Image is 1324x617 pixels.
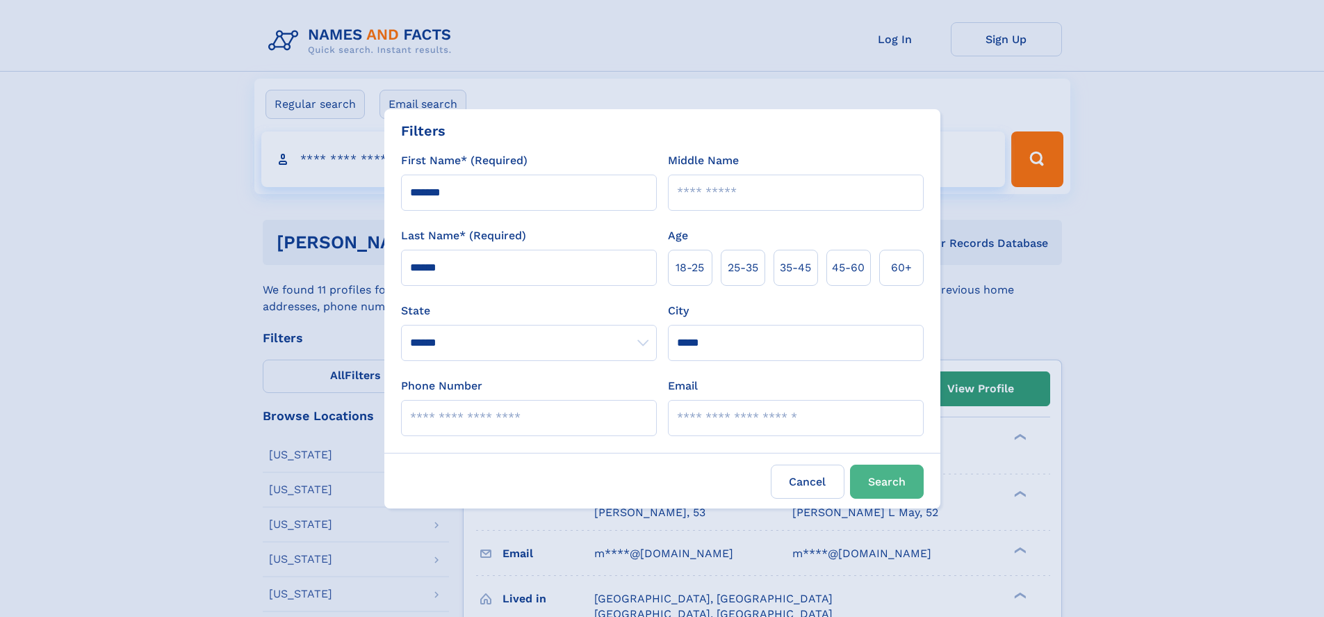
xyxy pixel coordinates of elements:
label: Last Name* (Required) [401,227,526,244]
label: Age [668,227,688,244]
label: City [668,303,689,319]
span: 60+ [891,259,912,276]
label: Middle Name [668,152,739,169]
label: State [401,303,657,319]
span: 45‑60 [832,259,865,276]
label: Phone Number [401,378,482,394]
button: Search [850,465,924,499]
label: Cancel [771,465,844,499]
label: First Name* (Required) [401,152,528,169]
span: 25‑35 [728,259,758,276]
span: 18‑25 [676,259,704,276]
span: 35‑45 [780,259,811,276]
label: Email [668,378,698,394]
div: Filters [401,120,446,141]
